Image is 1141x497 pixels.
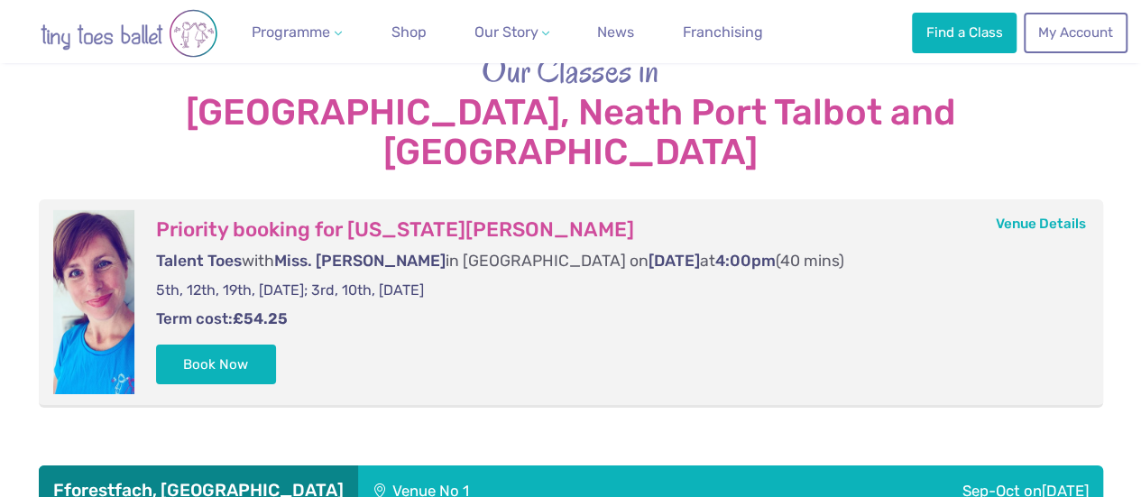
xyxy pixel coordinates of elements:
[233,309,288,327] strong: £54.25
[156,252,242,270] span: Talent Toes
[590,14,641,51] a: News
[649,252,700,270] span: [DATE]
[715,252,776,270] span: 4:00pm
[676,14,770,51] a: Franchising
[1024,13,1127,52] a: My Account
[384,14,434,51] a: Shop
[156,217,1067,243] h3: Priority booking for [US_STATE][PERSON_NAME]
[252,23,330,41] span: Programme
[474,23,538,41] span: Our Story
[995,216,1085,232] a: Venue Details
[156,250,1067,272] p: with in [GEOGRAPHIC_DATA] on at (40 mins)
[597,23,634,41] span: News
[274,252,446,270] span: Miss. [PERSON_NAME]
[391,23,427,41] span: Shop
[156,281,1067,300] p: 5th, 12th, 19th, [DATE]; 3rd, 10th, [DATE]
[466,14,557,51] a: Our Story
[912,13,1017,52] a: Find a Class
[244,14,349,51] a: Programme
[156,308,1067,330] p: Term cost:
[21,9,237,58] img: tiny toes ballet
[482,47,659,94] span: Our Classes in
[156,345,277,384] button: Book Now
[683,23,763,41] span: Franchising
[39,93,1103,172] strong: [GEOGRAPHIC_DATA], Neath Port Talbot and [GEOGRAPHIC_DATA]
